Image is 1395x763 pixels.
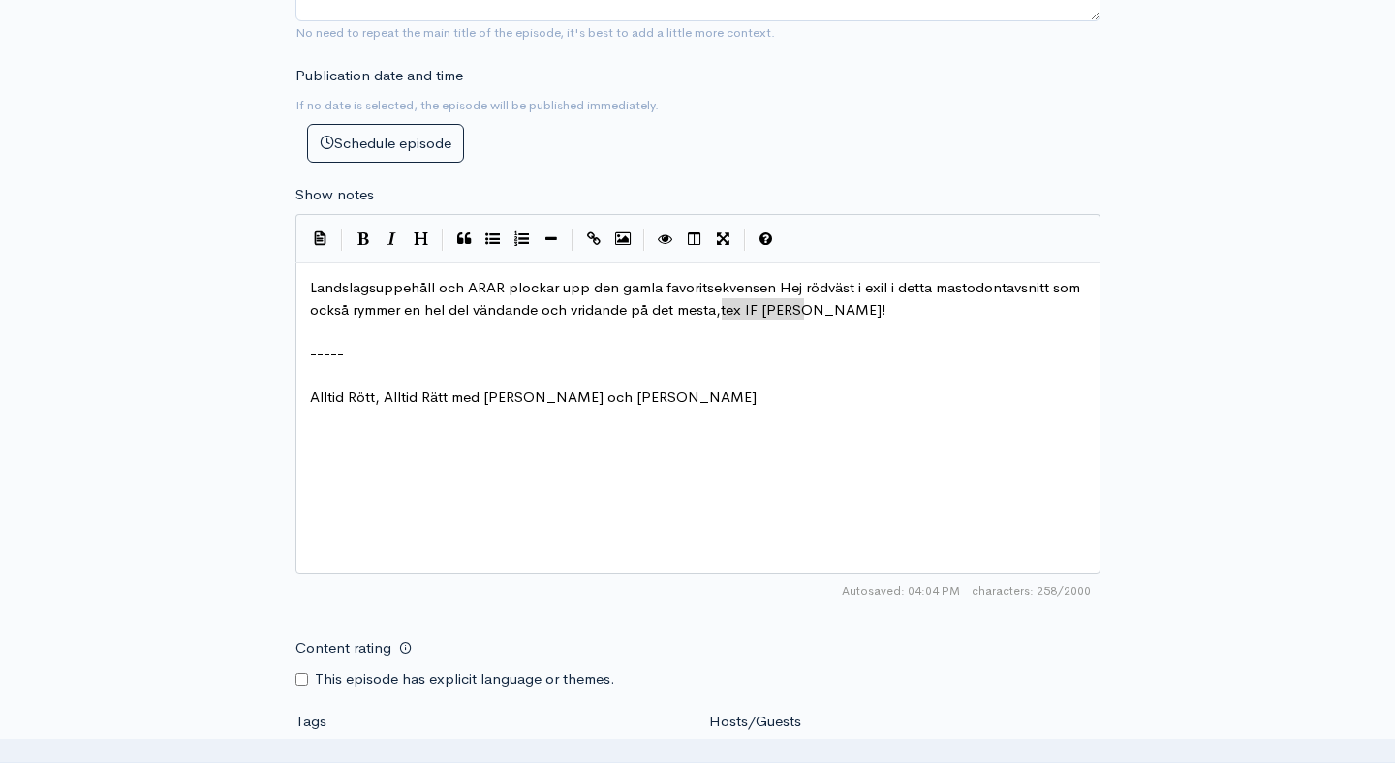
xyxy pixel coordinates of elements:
[295,97,659,113] small: If no date is selected, the episode will be published immediately.
[572,229,573,251] i: |
[709,711,801,733] label: Hosts/Guests
[310,278,1084,319] span: Landslagsuppehåll och ARAR plockar upp den gamla favoritsekvensen Hej rödväst i exil i detta mast...
[608,225,637,254] button: Insert Image
[709,225,738,254] button: Toggle Fullscreen
[651,225,680,254] button: Toggle Preview
[442,229,444,251] i: |
[508,225,537,254] button: Numbered List
[295,24,775,41] small: No need to repeat the main title of the episode, it's best to add a little more context.
[349,225,378,254] button: Bold
[744,229,746,251] i: |
[307,124,464,164] button: Schedule episode
[537,225,566,254] button: Insert Horizontal Line
[449,225,479,254] button: Quote
[972,582,1091,599] span: 258/2000
[842,582,960,599] span: Autosaved: 04:04 PM
[721,300,886,319] span: tex IF [PERSON_NAME]!
[479,225,508,254] button: Generic List
[295,628,391,668] label: Content rating
[378,225,407,254] button: Italic
[680,225,709,254] button: Toggle Side by Side
[341,229,343,251] i: |
[295,711,326,733] label: Tags
[407,225,436,254] button: Heading
[306,224,335,253] button: Insert Show Notes Template
[643,229,645,251] i: |
[752,225,781,254] button: Markdown Guide
[295,184,374,206] label: Show notes
[310,387,757,406] span: Alltid Rött, Alltid Rätt med [PERSON_NAME] och [PERSON_NAME]
[310,344,344,362] span: -----
[295,65,463,87] label: Publication date and time
[315,668,615,690] label: This episode has explicit language or themes.
[579,225,608,254] button: Create Link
